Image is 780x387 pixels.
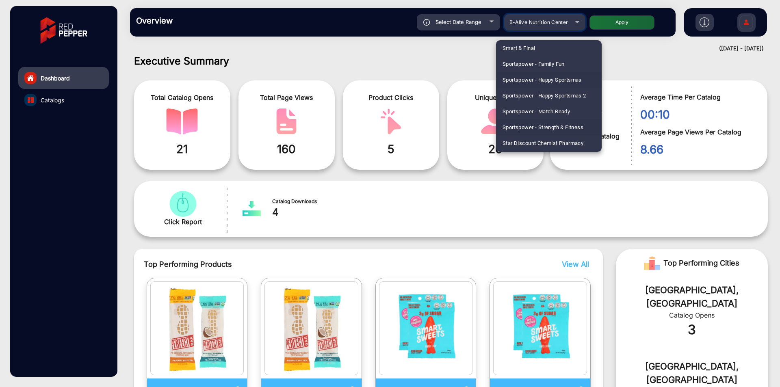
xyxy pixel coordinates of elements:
span: Sportspower - Family Fun [503,56,565,72]
span: Sportspower - Match Ready [503,104,570,119]
span: Sportspower - Happy Sportsmas [503,72,582,88]
span: Smart & Final [503,40,535,56]
span: Star Discount Chemist Pharmacy [503,135,583,151]
span: Sportspower - Happy Sportsmas 2 [503,88,586,104]
span: Sportspower - Strength & Fitness [503,119,583,135]
span: STIHL [GEOGRAPHIC_DATA] [503,151,572,167]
